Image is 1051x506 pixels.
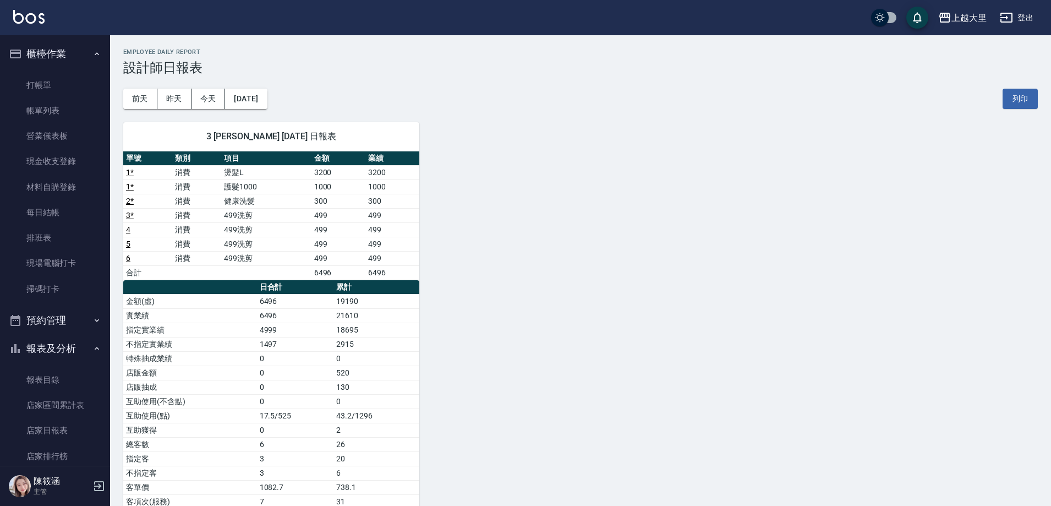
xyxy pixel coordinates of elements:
[333,323,419,337] td: 18695
[4,175,106,200] a: 材料自購登錄
[333,308,419,323] td: 21610
[333,409,419,423] td: 43.2/1296
[257,366,334,380] td: 0
[333,280,419,295] th: 累計
[172,151,221,166] th: 類別
[221,251,311,265] td: 499洗剪
[123,451,257,466] td: 指定客
[221,179,311,194] td: 護髮1000
[333,437,419,451] td: 26
[311,165,365,179] td: 3200
[4,276,106,302] a: 掃碼打卡
[123,89,157,109] button: 前天
[123,409,257,423] td: 互助使用(點)
[123,423,257,437] td: 互助獲得
[157,89,191,109] button: 昨天
[123,308,257,323] td: 實業績
[365,222,419,237] td: 499
[365,194,419,208] td: 300
[365,237,419,251] td: 499
[13,10,45,24] img: Logo
[311,151,365,166] th: 金額
[221,237,311,251] td: 499洗剪
[4,306,106,335] button: 預約管理
[191,89,226,109] button: 今天
[257,351,334,366] td: 0
[4,149,106,174] a: 現金收支登錄
[126,254,130,263] a: 6
[257,380,334,394] td: 0
[333,451,419,466] td: 20
[333,380,419,394] td: 130
[257,294,334,308] td: 6496
[172,237,221,251] td: 消費
[4,251,106,276] a: 現場電腦打卡
[4,418,106,443] a: 店家日報表
[225,89,267,109] button: [DATE]
[4,225,106,251] a: 排班表
[995,8,1038,28] button: 登出
[221,165,311,179] td: 燙髮L
[4,367,106,393] a: 報表目錄
[4,200,106,225] a: 每日結帳
[4,40,106,68] button: 櫃檯作業
[333,394,419,409] td: 0
[906,7,928,29] button: save
[333,480,419,494] td: 738.1
[365,208,419,222] td: 499
[365,265,419,280] td: 6496
[126,225,130,234] a: 4
[221,208,311,222] td: 499洗剪
[257,451,334,466] td: 3
[311,237,365,251] td: 499
[123,480,257,494] td: 客單價
[257,423,334,437] td: 0
[365,251,419,265] td: 499
[257,409,334,423] td: 17.5/525
[4,444,106,469] a: 店家排行榜
[136,131,406,142] span: 3 [PERSON_NAME] [DATE] 日報表
[9,475,31,497] img: Person
[123,366,257,380] td: 店販金額
[221,222,311,237] td: 499洗剪
[4,334,106,363] button: 報表及分析
[123,394,257,409] td: 互助使用(不含點)
[365,179,419,194] td: 1000
[333,351,419,366] td: 0
[123,380,257,394] td: 店販抽成
[172,251,221,265] td: 消費
[4,73,106,98] a: 打帳單
[123,265,172,280] td: 合計
[123,437,257,451] td: 總客數
[257,480,334,494] td: 1082.7
[333,466,419,480] td: 6
[4,393,106,418] a: 店家區間累計表
[333,294,419,308] td: 19190
[311,179,365,194] td: 1000
[333,423,419,437] td: 2
[951,11,987,25] div: 上越大里
[333,337,419,351] td: 2915
[311,194,365,208] td: 300
[257,323,334,337] td: 4999
[172,208,221,222] td: 消費
[257,466,334,480] td: 3
[311,222,365,237] td: 499
[257,394,334,409] td: 0
[4,123,106,149] a: 營業儀表板
[123,48,1038,56] h2: Employee Daily Report
[221,194,311,208] td: 健康洗髮
[934,7,991,29] button: 上越大里
[311,208,365,222] td: 499
[34,476,90,487] h5: 陳筱涵
[172,222,221,237] td: 消費
[311,251,365,265] td: 499
[123,466,257,480] td: 不指定客
[365,151,419,166] th: 業績
[123,60,1038,75] h3: 設計師日報表
[1003,89,1038,109] button: 列印
[123,323,257,337] td: 指定實業績
[221,151,311,166] th: 項目
[123,351,257,366] td: 特殊抽成業績
[257,280,334,295] th: 日合計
